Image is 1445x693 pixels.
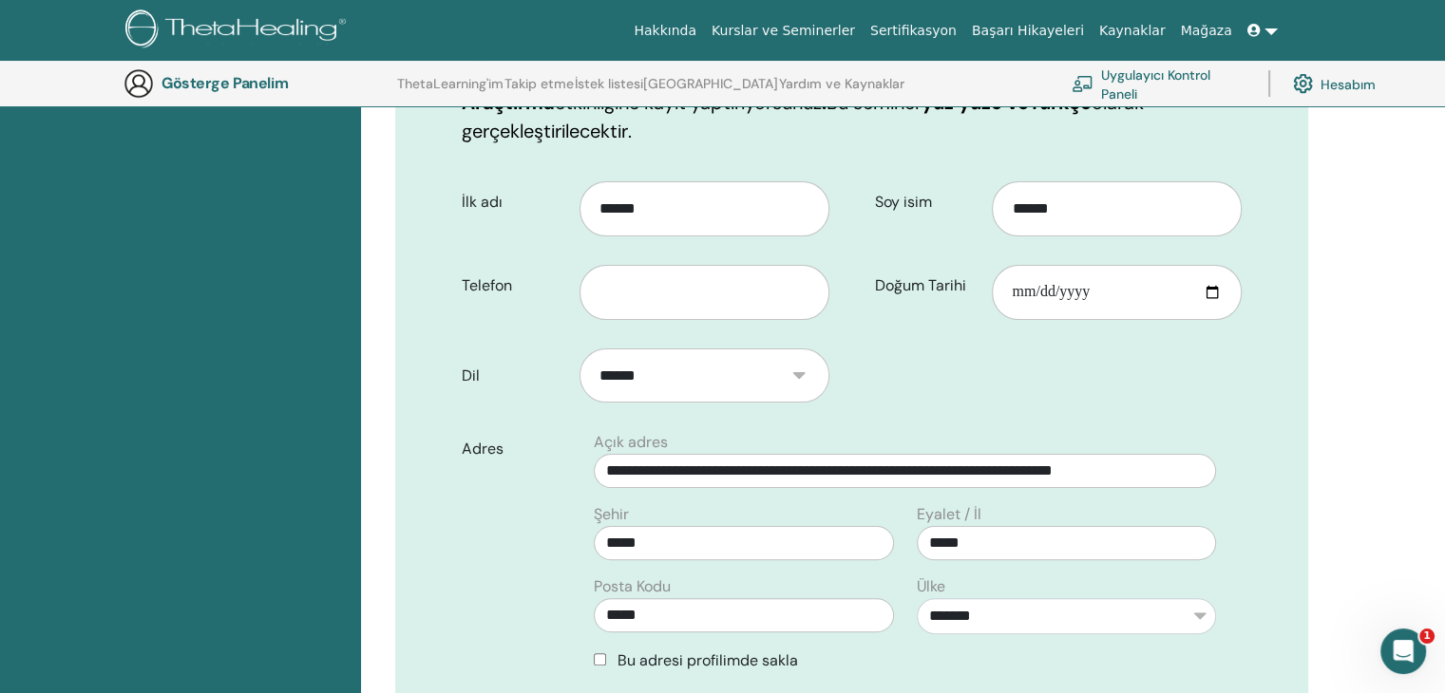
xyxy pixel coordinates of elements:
font: [GEOGRAPHIC_DATA] [643,75,778,92]
a: Uygulayıcı Kontrol Paneli [1072,63,1245,104]
font: Uygulayıcı Kontrol Paneli [1101,66,1210,102]
font: Yardım ve Kaynaklar [779,75,904,92]
img: cog.svg [1293,69,1313,98]
font: Bu seminer [827,90,922,115]
a: Yardım ve Kaynaklar [779,76,904,106]
a: Hesabım [1293,63,1376,104]
font: Mağaza [1180,23,1231,38]
font: Soy isim [875,192,932,212]
font: Başarı Hikayeleri [972,23,1084,38]
a: Mağaza [1172,13,1239,48]
img: logo.png [125,9,352,52]
font: Doğum Tarihi [875,275,966,295]
img: generic-user-icon.jpg [124,68,154,99]
font: Şehir [594,504,629,524]
a: Sertifikasyon [863,13,964,48]
font: Açık adres [594,432,668,452]
img: chalkboard-teacher.svg [1072,75,1093,91]
font: Ülke [917,576,945,596]
font: 1 [1423,629,1431,642]
font: olarak gerçekleştirilecektir [462,90,1144,143]
font: İlk adı [462,192,503,212]
font: Kurslar ve Seminerler [712,23,855,38]
font: . [628,119,632,143]
font: . [822,90,827,115]
font: Takip etme [504,75,574,92]
font: Sertifikasyon [870,23,957,38]
font: Adres [462,439,504,459]
font: Gösterge Panelim [162,73,288,93]
font: Telefon [462,275,512,295]
a: [GEOGRAPHIC_DATA] [643,76,778,106]
font: Posta Kodu [594,576,671,596]
a: Kaynaklar [1092,13,1173,48]
a: Takip etme [504,76,574,106]
a: Hakkında [626,13,704,48]
a: Kurslar ve Seminerler [704,13,863,48]
a: ThetaLearning'im [397,76,504,106]
font: [PERSON_NAME] ile Derinlemesine Araştırma [462,62,1098,115]
a: Başarı Hikayeleri [964,13,1092,48]
font: Hesabım [1321,76,1376,93]
font: Kaynaklar [1099,23,1166,38]
font: Türkçe [1029,90,1092,115]
font: İstek listesi [575,75,643,92]
iframe: Intercom canlı sohbet [1380,628,1426,674]
font: ThetaLearning'im [397,75,504,92]
font: yüz yüze ve [922,90,1029,115]
font: Hakkında [634,23,696,38]
font: etkinliğine kayıt yaptırıyorsunuz [555,90,822,115]
font: Bu adresi profilimde sakla [618,650,798,670]
font: Eyalet / İl [917,504,981,524]
font: Dil [462,365,480,385]
a: İstek listesi [575,76,643,106]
